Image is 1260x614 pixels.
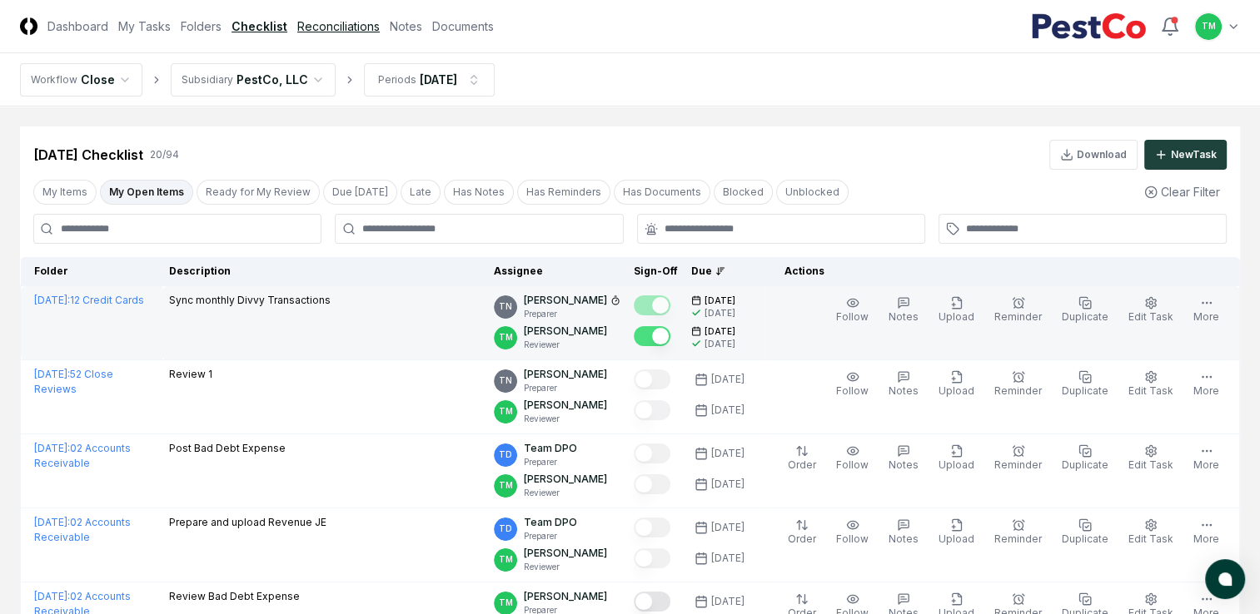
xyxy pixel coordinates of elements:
[487,257,627,286] th: Assignee
[47,17,108,35] a: Dashboard
[169,367,212,382] p: Review 1
[150,147,179,162] div: 20 / 94
[1031,13,1147,40] img: PestCo logo
[836,532,869,545] span: Follow
[524,398,607,413] p: [PERSON_NAME]
[34,442,70,454] span: [DATE] :
[836,310,869,323] span: Follow
[1202,20,1216,32] span: TM
[499,405,513,418] span: TM
[1062,458,1108,471] span: Duplicate
[634,400,670,420] button: Mark complete
[420,71,457,88] div: [DATE]
[524,487,607,499] p: Reviewer
[1058,515,1112,550] button: Duplicate
[634,592,670,612] button: Mark complete
[1138,176,1227,207] button: Clear Filter
[836,384,869,397] span: Follow
[889,310,919,323] span: Notes
[100,180,193,205] button: My Open Items
[634,443,670,463] button: Mark complete
[401,180,441,205] button: Late
[524,546,607,561] p: [PERSON_NAME]
[20,63,495,97] nav: breadcrumb
[524,456,577,468] p: Preparer
[634,369,670,389] button: Mark complete
[499,522,512,535] span: TD
[499,553,513,566] span: TM
[889,532,919,545] span: Notes
[1062,384,1108,397] span: Duplicate
[935,441,978,476] button: Upload
[705,307,735,319] div: [DATE]
[994,384,1042,397] span: Reminder
[935,515,978,550] button: Upload
[991,515,1045,550] button: Reminder
[169,441,286,456] p: Post Bad Debt Expense
[34,516,70,528] span: [DATE] :
[34,590,70,602] span: [DATE] :
[323,180,397,205] button: Due Today
[524,293,607,308] p: [PERSON_NAME]
[935,367,978,402] button: Upload
[524,472,607,487] p: [PERSON_NAME]
[118,17,171,35] a: My Tasks
[524,324,607,339] p: [PERSON_NAME]
[711,403,745,418] div: [DATE]
[691,264,758,279] div: Due
[991,367,1045,402] button: Reminder
[614,180,710,205] button: Has Documents
[378,72,416,87] div: Periods
[524,308,620,320] p: Preparer
[889,458,919,471] span: Notes
[634,474,670,494] button: Mark complete
[1049,140,1138,170] button: Download
[991,441,1045,476] button: Reminder
[711,594,745,609] div: [DATE]
[1190,441,1223,476] button: More
[1190,293,1223,328] button: More
[711,477,745,492] div: [DATE]
[1125,367,1177,402] button: Edit Task
[1144,140,1227,170] button: NewTask
[1128,458,1173,471] span: Edit Task
[517,180,610,205] button: Has Reminders
[939,384,974,397] span: Upload
[939,310,974,323] span: Upload
[499,331,513,344] span: TM
[524,515,577,530] p: Team DPO
[297,17,380,35] a: Reconciliations
[33,145,143,165] div: [DATE] Checklist
[524,530,577,542] p: Preparer
[1193,12,1223,42] button: TM
[788,532,816,545] span: Order
[1128,310,1173,323] span: Edit Task
[634,326,670,346] button: Mark complete
[34,442,131,469] a: [DATE]:02 Accounts Receivable
[1125,515,1177,550] button: Edit Task
[784,441,819,476] button: Order
[524,441,577,456] p: Team DPO
[34,368,113,395] a: [DATE]:52 Close Reviews
[776,180,849,205] button: Unblocked
[833,441,872,476] button: Follow
[1062,310,1108,323] span: Duplicate
[714,180,773,205] button: Blocked
[390,17,422,35] a: Notes
[1128,384,1173,397] span: Edit Task
[634,548,670,568] button: Mark complete
[833,293,872,328] button: Follow
[711,372,745,387] div: [DATE]
[994,310,1042,323] span: Reminder
[885,293,922,328] button: Notes
[499,374,512,387] span: TN
[994,458,1042,471] span: Reminder
[524,413,607,425] p: Reviewer
[836,458,869,471] span: Follow
[444,180,514,205] button: Has Notes
[788,458,816,471] span: Order
[994,532,1042,545] span: Reminder
[1058,367,1112,402] button: Duplicate
[34,294,70,306] span: [DATE] :
[885,367,922,402] button: Notes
